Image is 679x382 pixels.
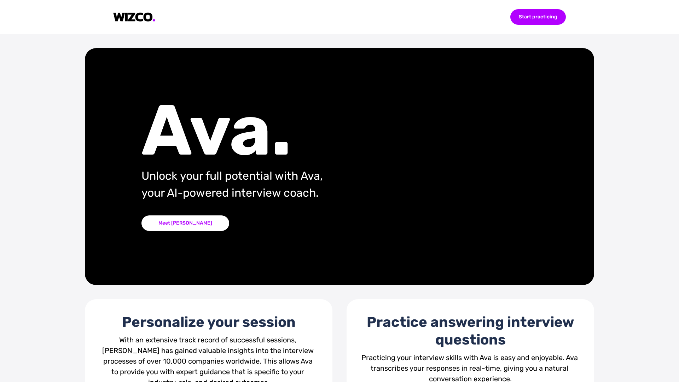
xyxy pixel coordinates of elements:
div: Meet [PERSON_NAME] [141,215,229,231]
div: Personalize your session [99,313,318,331]
div: Practice answering interview questions [361,313,580,349]
div: Unlock your full potential with Ava, your AI-powered interview coach. [141,167,385,201]
div: Start practicing [510,9,566,25]
div: Ava. [141,102,385,159]
img: logo [113,12,156,22]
